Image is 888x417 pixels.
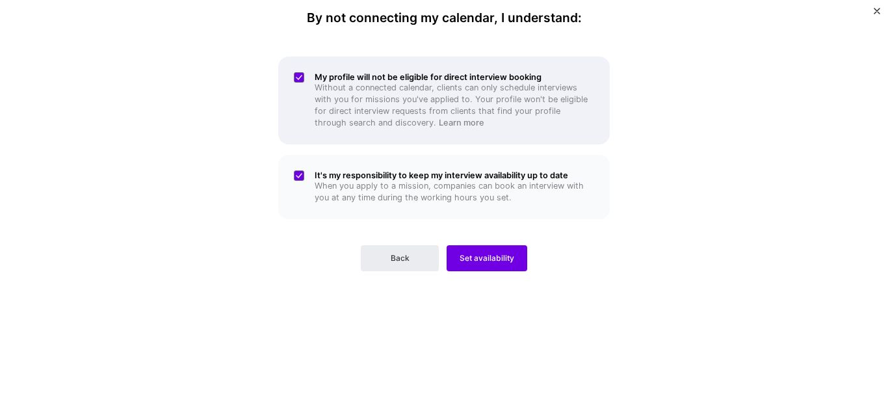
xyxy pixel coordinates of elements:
[361,245,439,271] button: Back
[315,180,594,204] p: When you apply to a mission, companies can book an interview with you at any time during the work...
[439,118,484,128] a: Learn more
[874,8,880,21] button: Close
[315,82,594,129] p: Without a connected calendar, clients can only schedule interviews with you for missions you've a...
[460,252,514,264] span: Set availability
[447,245,527,271] button: Set availability
[307,10,582,25] h4: By not connecting my calendar, I understand:
[315,72,594,82] h5: My profile will not be eligible for direct interview booking
[315,170,594,180] h5: It's my responsibility to keep my interview availability up to date
[391,252,410,264] span: Back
